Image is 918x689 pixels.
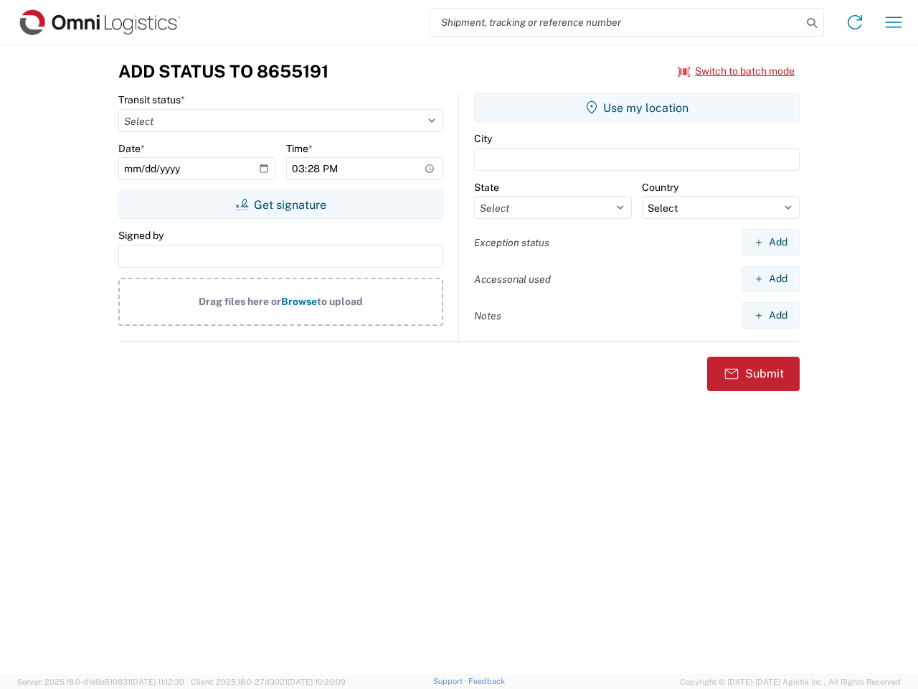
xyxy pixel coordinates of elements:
[286,142,313,155] label: Time
[742,302,800,329] button: Add
[474,273,551,286] label: Accessorial used
[118,190,443,219] button: Get signature
[642,181,678,194] label: Country
[680,675,901,688] span: Copyright © [DATE]-[DATE] Agistix Inc., All Rights Reserved
[707,357,800,391] button: Submit
[474,181,499,194] label: State
[742,266,800,292] button: Add
[742,229,800,256] button: Add
[118,229,164,242] label: Signed by
[131,678,184,686] span: [DATE] 11:12:30
[433,677,469,685] a: Support
[468,677,505,685] a: Feedback
[474,93,800,122] button: Use my location
[678,60,795,83] button: Switch to batch mode
[317,296,363,307] span: to upload
[474,132,492,145] label: City
[118,61,328,82] h3: Add Status to 8655191
[17,678,184,686] span: Server: 2025.18.0-d1e9a510831
[199,296,281,307] span: Drag files here or
[288,678,346,686] span: [DATE] 10:20:09
[474,236,549,249] label: Exception status
[430,9,802,36] input: Shipment, tracking or reference number
[118,93,185,106] label: Transit status
[118,142,145,155] label: Date
[191,678,346,686] span: Client: 2025.18.0-27d3021
[281,296,317,307] span: Browse
[474,309,501,322] label: Notes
